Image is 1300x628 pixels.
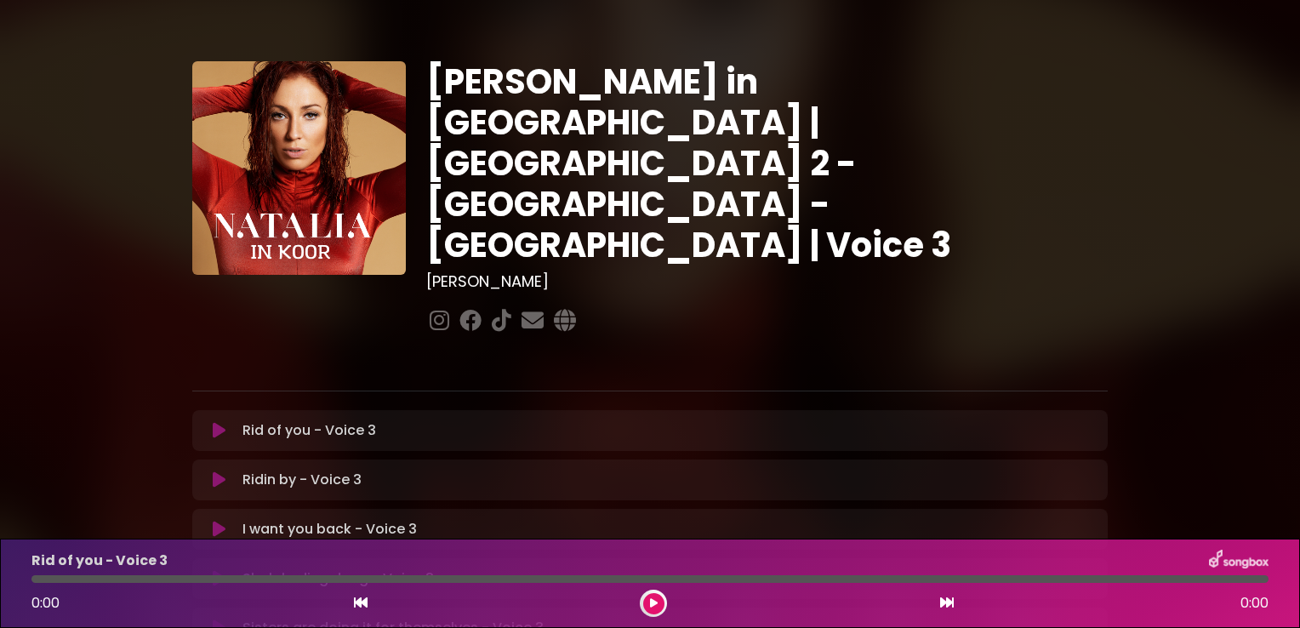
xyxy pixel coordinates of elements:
[242,519,417,540] p: I want you back - Voice 3
[242,420,376,441] p: Rid of you - Voice 3
[1209,550,1269,572] img: songbox-logo-white.png
[1240,593,1269,614] span: 0:00
[31,551,168,571] p: Rid of you - Voice 3
[31,593,60,613] span: 0:00
[426,272,1108,291] h3: [PERSON_NAME]
[426,61,1108,265] h1: [PERSON_NAME] in [GEOGRAPHIC_DATA] | [GEOGRAPHIC_DATA] 2 - [GEOGRAPHIC_DATA] - [GEOGRAPHIC_DATA] ...
[242,470,362,490] p: Ridin by - Voice 3
[192,61,406,275] img: YTVS25JmS9CLUqXqkEhs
